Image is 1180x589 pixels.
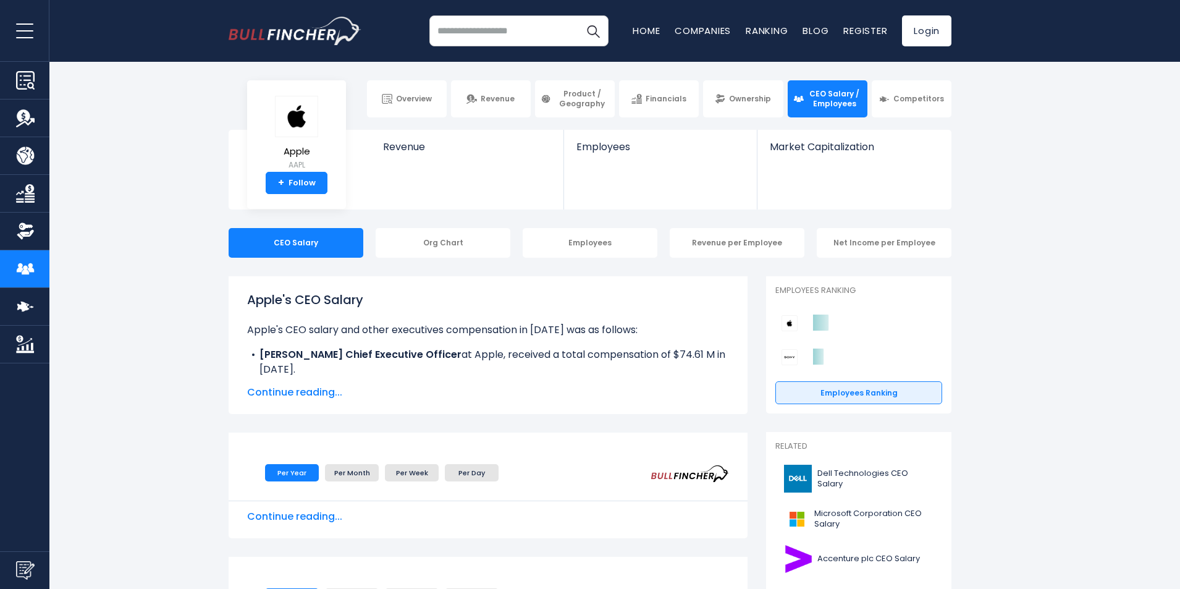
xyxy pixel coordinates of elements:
[746,24,788,37] a: Ranking
[775,462,942,496] a: Dell Technologies CEO Salary
[325,464,379,481] li: Per Month
[775,502,942,536] a: Microsoft Corporation CEO Salary
[703,80,783,117] a: Ownership
[782,349,798,365] img: Sony Group Corporation competitors logo
[371,130,564,174] a: Revenue
[783,465,814,493] img: DELL logo
[247,323,729,337] p: Apple's CEO salary and other executives compensation in [DATE] was as follows:
[535,80,615,117] a: Product / Geography
[578,15,609,46] button: Search
[902,15,951,46] a: Login
[757,130,950,174] a: Market Capitalization
[675,24,731,37] a: Companies
[274,95,319,172] a: Apple AAPL
[247,385,729,400] span: Continue reading...
[275,159,318,171] small: AAPL
[445,464,499,481] li: Per Day
[783,545,814,573] img: ACN logo
[247,509,729,524] span: Continue reading...
[782,315,798,331] img: Apple competitors logo
[670,228,804,258] div: Revenue per Employee
[775,286,942,296] p: Employees Ranking
[247,347,729,377] li: at Apple, received a total compensation of $74.61 M in [DATE].
[814,509,935,530] span: Microsoft Corporation CEO Salary
[229,228,363,258] div: CEO Salary
[266,172,327,194] a: +Follow
[872,80,951,117] a: Competitors
[523,228,657,258] div: Employees
[775,542,942,576] a: Accenture plc CEO Salary
[278,177,284,189] strong: +
[633,24,660,37] a: Home
[229,17,361,45] img: bullfincher logo
[803,24,828,37] a: Blog
[817,554,920,564] span: Accenture plc CEO Salary
[259,347,461,362] b: [PERSON_NAME] Chief Executive Officer
[376,228,510,258] div: Org Chart
[646,94,686,104] span: Financials
[729,94,771,104] span: Ownership
[775,381,942,405] a: Employees Ranking
[451,80,531,117] a: Revenue
[576,141,744,153] span: Employees
[619,80,699,117] a: Financials
[843,24,887,37] a: Register
[247,290,729,309] h1: Apple's CEO Salary
[383,141,552,153] span: Revenue
[385,464,439,481] li: Per Week
[555,89,609,108] span: Product / Geography
[770,141,938,153] span: Market Capitalization
[367,80,447,117] a: Overview
[893,94,944,104] span: Competitors
[564,130,756,174] a: Employees
[783,505,811,533] img: MSFT logo
[817,228,951,258] div: Net Income per Employee
[481,94,515,104] span: Revenue
[775,441,942,452] p: Related
[275,146,318,157] span: Apple
[817,468,935,489] span: Dell Technologies CEO Salary
[265,464,319,481] li: Per Year
[16,222,35,240] img: Ownership
[788,80,867,117] a: CEO Salary / Employees
[396,94,432,104] span: Overview
[229,17,361,45] a: Go to homepage
[807,89,862,108] span: CEO Salary / Employees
